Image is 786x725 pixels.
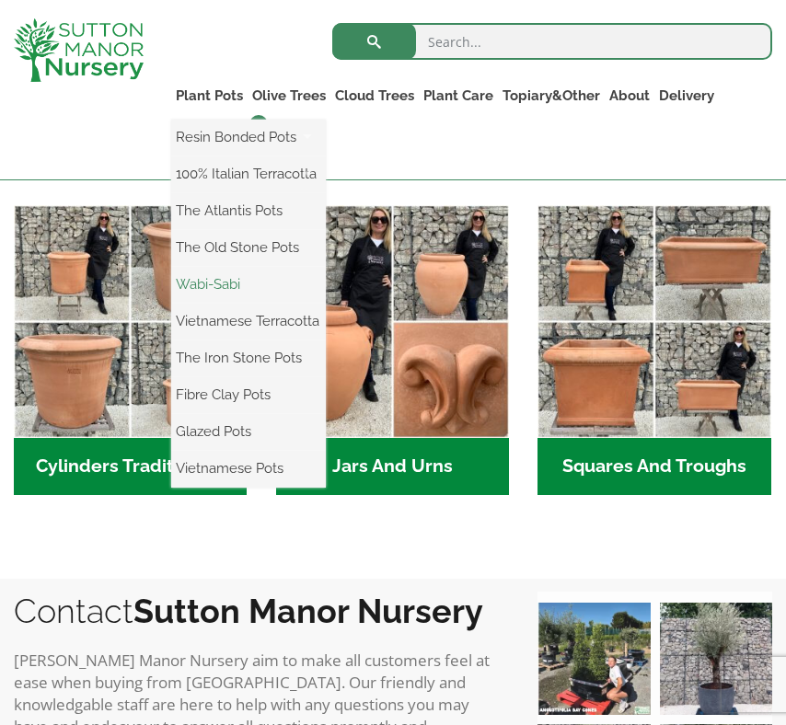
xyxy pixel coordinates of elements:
a: Visit product category Jars And Urns [276,205,509,495]
a: Plant Pots [171,83,248,109]
a: Vietnamese Pots [171,455,326,482]
img: A beautiful multi-stem Spanish Olive tree potted in our luxurious fibre clay pots 😍😍 [660,603,772,715]
a: Delivery [654,83,719,109]
a: Olive Trees [248,83,330,109]
a: About [605,83,654,109]
a: Visit product category Cylinders Traditionals [14,205,247,495]
h2: Contact [14,592,501,630]
a: The Old Stone Pots [171,234,326,261]
img: Squares And Troughs [537,205,770,438]
b: Sutton Manor Nursery [133,592,483,630]
a: Fibre Clay Pots [171,381,326,409]
a: Topiary&Other [498,83,605,109]
a: The Iron Stone Pots [171,344,326,372]
img: Jars And Urns [276,205,509,438]
img: Our elegant & picturesque Angustifolia Cones are an exquisite addition to your Bay Tree collectio... [537,603,650,715]
a: Plant Care [419,83,498,109]
a: Vietnamese Terracotta [171,307,326,335]
a: The Atlantis Pots [171,197,326,224]
h2: Cylinders Traditionals [14,438,247,495]
img: Cylinders Traditionals [14,205,247,438]
input: Search... [332,23,772,60]
a: 100% Italian Terracotta [171,160,326,188]
a: Glazed Pots [171,418,326,445]
h2: Squares And Troughs [537,438,770,495]
a: Visit product category Squares And Troughs [537,205,770,495]
a: Cloud Trees [330,83,419,109]
a: Wabi-Sabi [171,270,326,298]
h2: Jars And Urns [276,438,509,495]
a: Resin Bonded Pots [171,123,326,151]
img: logo [14,18,144,82]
